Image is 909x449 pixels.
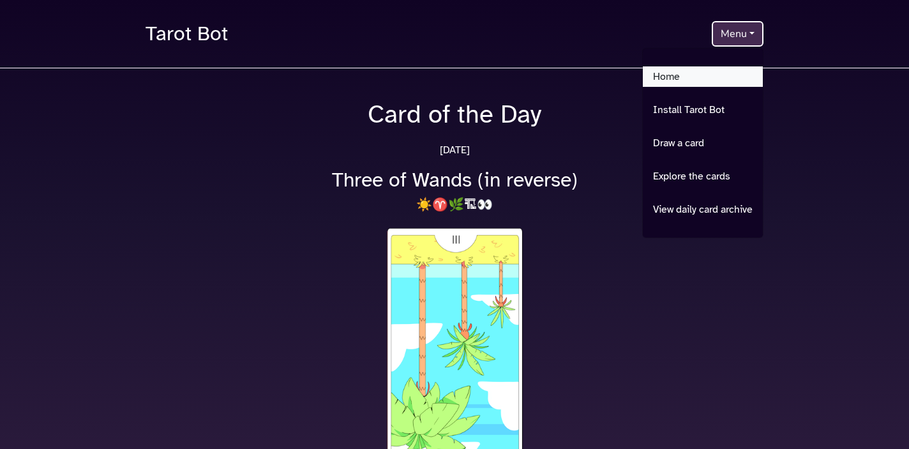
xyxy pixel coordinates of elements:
a: Home [643,66,763,87]
a: View daily card archive [643,199,763,220]
h3: ☀️♈🌿🏗👀 [138,197,771,213]
a: Tarot Bot [146,15,228,52]
a: Draw a card [643,133,763,153]
button: Menu [712,21,763,47]
h1: Card of the Day [138,99,771,130]
h2: Three of Wands (in reverse) [138,168,771,192]
a: Explore the cards [643,166,763,186]
p: [DATE] [138,142,771,158]
a: Install Tarot Bot [643,100,763,120]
